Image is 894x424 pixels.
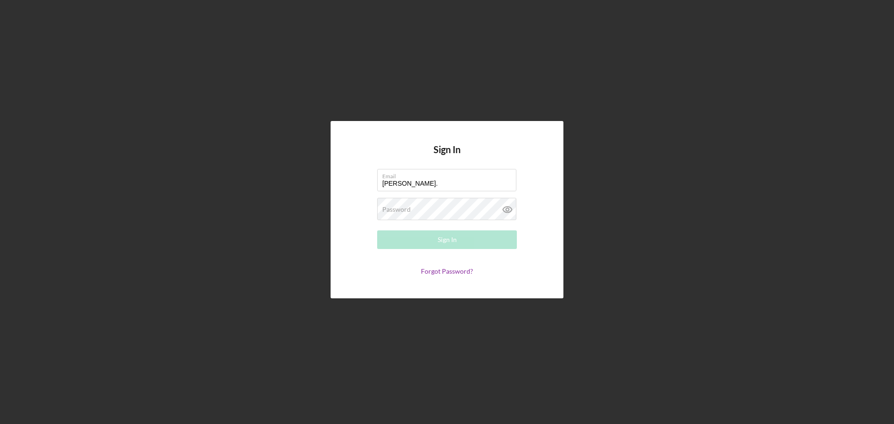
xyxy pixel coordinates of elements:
h4: Sign In [433,144,461,169]
div: Sign In [438,230,457,249]
a: Forgot Password? [421,267,473,275]
button: Sign In [377,230,517,249]
label: Password [382,206,411,213]
label: Email [382,169,516,180]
